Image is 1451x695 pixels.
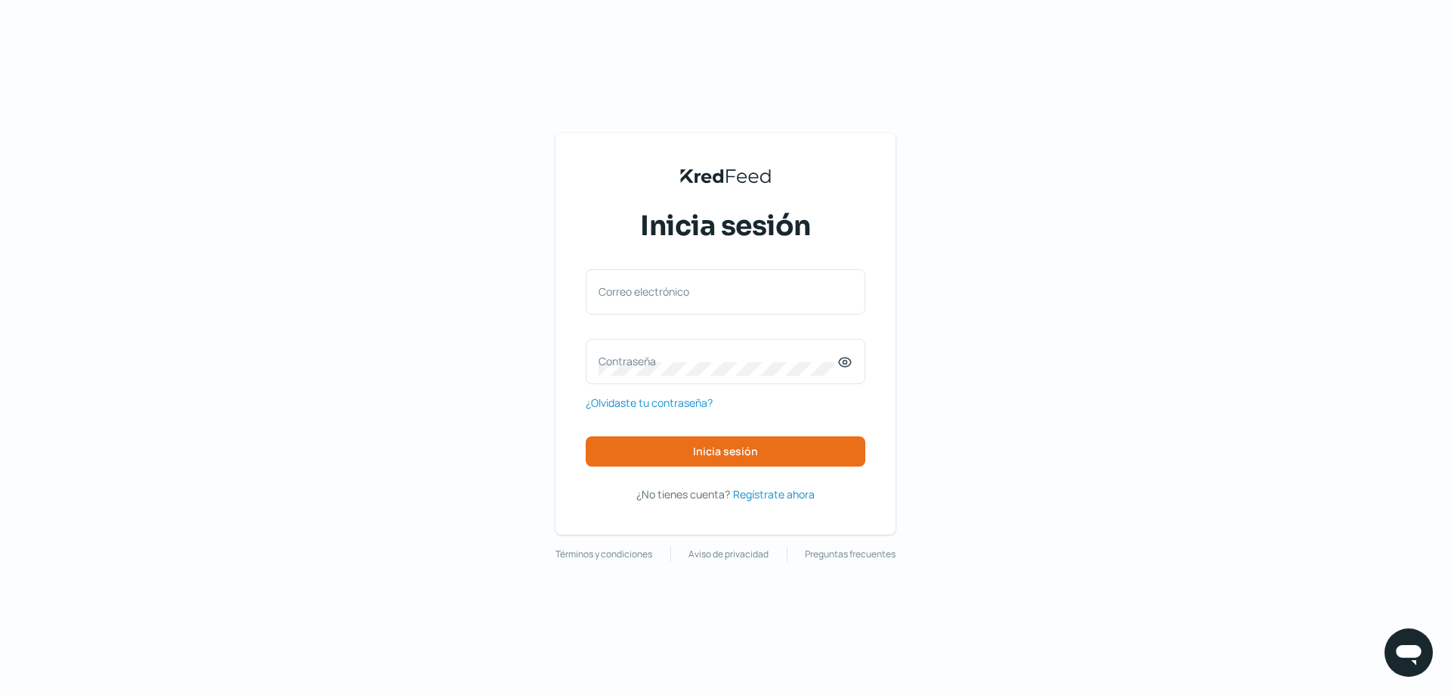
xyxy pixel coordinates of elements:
[688,546,769,563] a: Aviso de privacidad
[1394,638,1424,668] img: chatIcon
[586,393,713,412] a: ¿Olvidaste tu contraseña?
[805,546,896,563] a: Preguntas frecuentes
[640,207,811,245] span: Inicia sesión
[636,487,730,501] span: ¿No tienes cuenta?
[555,546,652,563] a: Términos y condiciones
[586,436,865,467] button: Inicia sesión
[599,284,837,299] label: Correo electrónico
[733,485,815,504] a: Regístrate ahora
[693,446,758,457] span: Inicia sesión
[599,354,837,368] label: Contraseña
